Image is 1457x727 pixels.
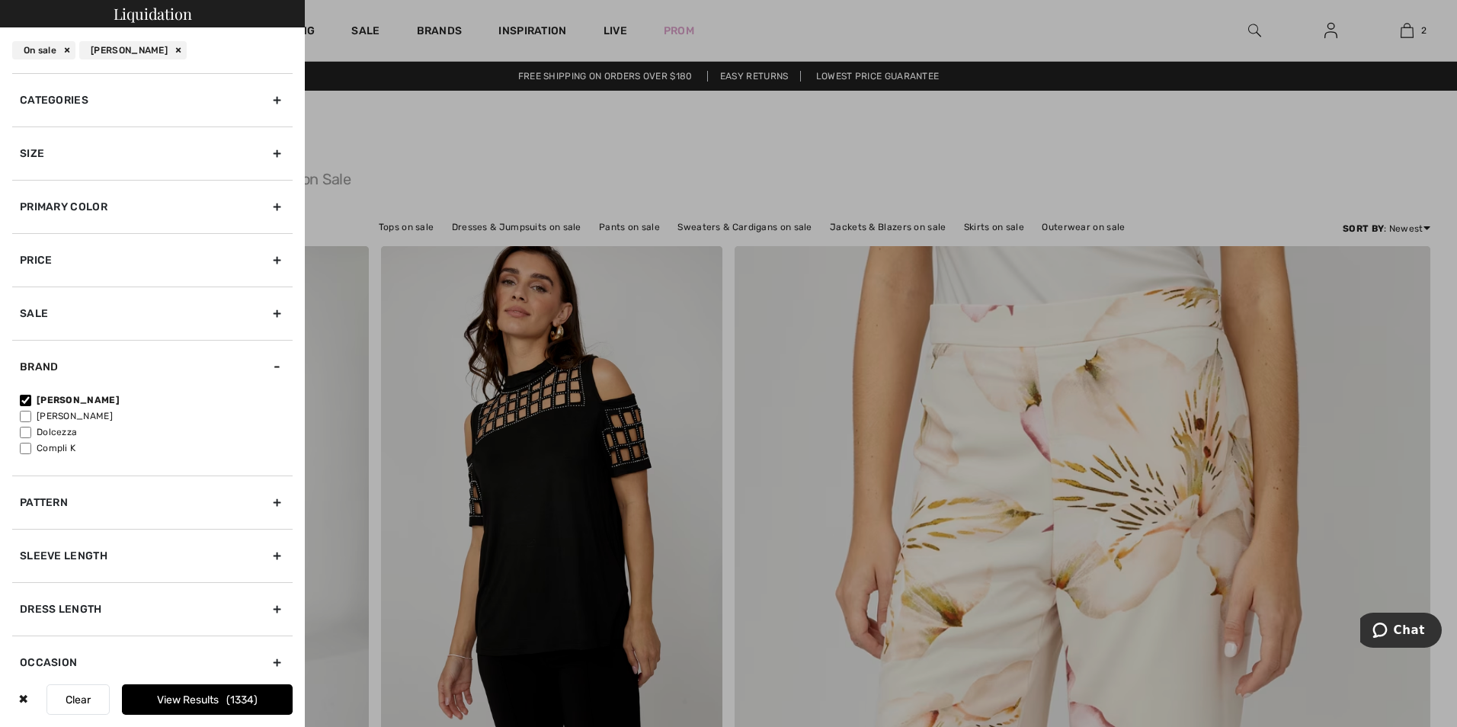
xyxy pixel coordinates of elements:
div: Sale [12,287,293,340]
label: [PERSON_NAME] [20,409,293,423]
input: Compli K [20,443,31,454]
button: View Results1334 [122,684,293,715]
div: Brand [12,340,293,393]
button: Clear [46,684,110,715]
div: [PERSON_NAME] [79,41,187,59]
div: Size [12,127,293,180]
iframe: Opens a widget where you can chat to one of our agents [1360,613,1442,651]
div: Pattern [12,476,293,529]
label: Dolcezza [20,425,293,439]
div: Sleeve length [12,529,293,582]
label: [PERSON_NAME] [20,393,293,407]
div: On sale [12,41,75,59]
div: Price [12,233,293,287]
label: Compli K [20,441,293,455]
div: ✖ [12,684,34,715]
div: Categories [12,73,293,127]
input: [PERSON_NAME] [20,395,31,406]
div: Primary Color [12,180,293,233]
input: Dolcezza [20,427,31,438]
div: Occasion [12,636,293,689]
span: 1334 [226,693,258,706]
div: Dress Length [12,582,293,636]
input: [PERSON_NAME] [20,411,31,422]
